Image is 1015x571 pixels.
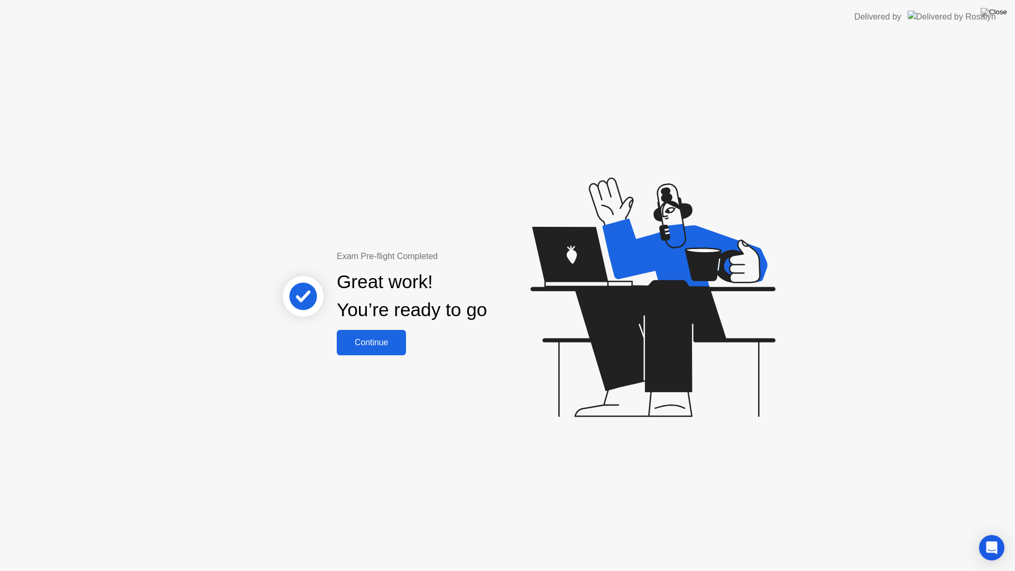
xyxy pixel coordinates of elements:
div: Great work! You’re ready to go [337,268,487,324]
div: Continue [340,338,403,347]
div: Open Intercom Messenger [979,535,1004,560]
img: Delivered by Rosalyn [908,11,996,23]
div: Delivered by [854,11,901,23]
button: Continue [337,330,406,355]
div: Exam Pre-flight Completed [337,250,555,263]
img: Close [981,8,1007,16]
